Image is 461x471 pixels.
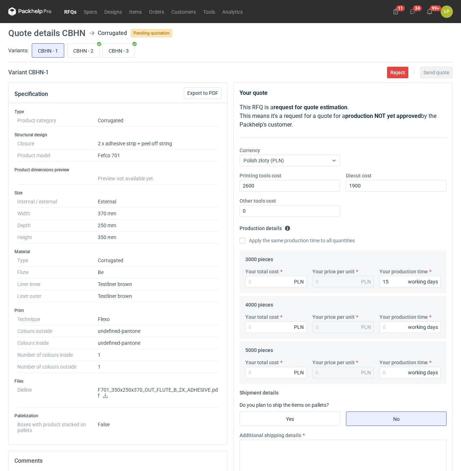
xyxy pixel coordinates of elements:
dt: Liner inner [17,278,98,290]
div: PLN [361,278,371,285]
dt: Colours inside [17,337,98,349]
dt: Closure [17,138,98,150]
label: Other tools cost [240,197,276,204]
label: Diecut cost [346,172,372,179]
label: Your price per unit [312,313,355,321]
legend: Production details [240,223,290,231]
h3: Files [14,378,221,384]
dt: Internal / external [17,196,98,208]
label: Your total cost [245,359,279,366]
dt: Colours outside [17,325,98,337]
div: working days [408,369,438,376]
h3: Palletization [14,413,221,419]
h2: Variant CBHN - 1 [8,68,49,77]
button: ŁP [441,6,453,18]
dt: Dieline [17,384,98,408]
span: Reject [390,70,405,75]
label: Apply the same production time to all quantities [240,237,355,244]
input: 0 [245,276,307,287]
dd: Testliner brown [98,278,219,290]
dt: Technique [17,313,98,325]
span: Send quote [423,70,449,75]
div: PLN [294,323,304,331]
dd: 2 x adhesive strip + peel off string [98,138,219,150]
dt: Height [17,232,98,243]
dt: Product category [17,115,98,127]
dd: 350 mm [98,232,219,243]
a: RFQs [61,7,80,16]
a: Analytics [219,7,246,16]
legend: Shipment details [240,387,278,396]
label: Your total cost [245,313,279,321]
a: Specs [80,7,101,16]
h2: Comments [14,457,221,465]
dt: Number of colours inside [17,349,98,361]
label: No [346,411,447,426]
input: 0 [245,367,307,378]
span: Preview not available yet. [98,176,154,181]
a: Orders [145,7,168,16]
div: working days [408,278,438,285]
dd: Flexo [98,313,219,325]
a: Designs [101,7,126,16]
legend: 4000 pieces [245,299,273,308]
label: Your production time [379,313,428,321]
label: Your price per unit [312,268,355,275]
strong: Your quote [240,89,268,96]
button: Specification [14,85,48,103]
label: Your price per unit [312,359,355,366]
dd: External [98,196,219,208]
label: CBHN - 2 [67,43,100,58]
strong: request for quote estimation [273,104,347,111]
dd: Be [98,267,219,278]
dd: undefined-pantone [98,325,219,337]
h3: Product dimensions preview [14,167,221,173]
a: Customers [168,7,199,16]
a: Tools [199,7,219,16]
label: Variants: [8,47,28,54]
label: CBHN - 1 [32,43,64,58]
button: 99+ [424,6,435,17]
input: 0 [245,321,307,333]
dt: Depth [17,220,98,232]
label: Your production time [379,268,428,275]
label: Do you plan to ship the items on pallets? [240,402,329,408]
button: Reject [387,67,408,78]
p: This RFQ is a . This means it's a request for a quote for a by the Packhelp's customer. [240,103,447,129]
h3: Size [14,190,221,196]
div: PLN [294,369,304,376]
dt: Number of colours outside [17,361,98,373]
label: Your total cost [245,268,279,275]
a: Items [126,7,145,16]
h3: Print [14,308,221,313]
input: 0 [379,276,441,287]
input: 0 [379,321,441,333]
dd: 1 [98,349,219,361]
svg: Packhelp Pro [8,7,52,16]
div: PLN [294,278,304,285]
div: Łukasz Postawa [441,6,453,18]
dd: Corrugated [98,255,219,267]
h3: Structural design [14,132,221,138]
input: 0 [346,180,447,192]
dt: Liner outer [17,290,98,302]
span: Polish złoty (PLN) [243,158,284,163]
input: 0 [379,367,441,378]
legend: 3000 pieces [245,254,273,262]
label: Your production time [379,359,428,366]
label: Currency [240,147,260,154]
span: Export to PDF [187,91,218,96]
label: CBHN - 3 [102,43,135,58]
div: PLN [361,369,371,376]
dt: Flute [17,267,98,278]
dd: Corrugated [98,115,219,127]
label: Yes [240,411,340,426]
button: Send quote [420,67,453,78]
legend: 5000 pieces [245,344,273,353]
p: F701_350x250x370_OUT_FLUTE_B_2X_ADHESIVE.pdf [98,387,219,399]
label: Printing tools cost [240,172,281,179]
span: Pending quotation [131,29,172,38]
dd: 1 [98,361,219,373]
button: Export to PDF [184,87,221,99]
